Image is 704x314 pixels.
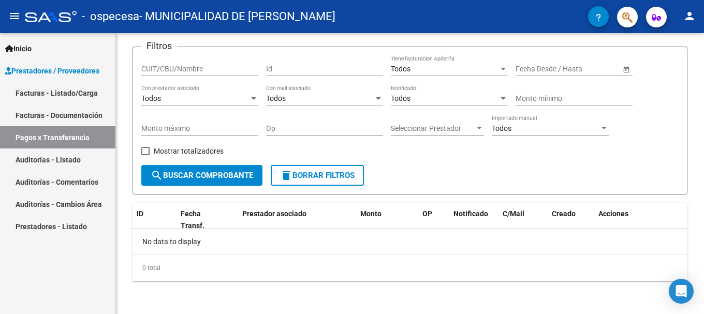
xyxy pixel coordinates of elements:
div: Open Intercom Messenger [669,279,694,304]
datatable-header-cell: Notificado [449,203,498,237]
span: Borrar Filtros [280,171,355,180]
datatable-header-cell: Acciones [594,203,687,237]
span: Monto [360,210,382,218]
span: C/Mail [503,210,524,218]
datatable-header-cell: ID [133,203,177,237]
mat-icon: menu [8,10,21,22]
button: Buscar Comprobante [141,165,262,186]
span: Seleccionar Prestador [391,124,475,133]
button: Borrar Filtros [271,165,364,186]
span: Todos [391,94,410,102]
span: Todos [492,124,511,132]
span: Prestadores / Proveedores [5,65,99,77]
datatable-header-cell: OP [418,203,449,237]
datatable-header-cell: Monto [356,203,418,237]
span: Todos [391,65,410,73]
span: Notificado [453,210,488,218]
mat-icon: search [151,169,163,182]
span: Mostrar totalizadores [154,145,224,157]
button: Open calendar [621,64,632,74]
input: Fecha fin [562,65,613,73]
div: 0 total [133,255,687,281]
span: Acciones [598,210,628,218]
span: Todos [266,94,286,102]
span: Inicio [5,43,32,54]
span: Todos [141,94,161,102]
span: - ospecesa [82,5,139,28]
span: - MUNICIPALIDAD DE [PERSON_NAME] [139,5,335,28]
span: Buscar Comprobante [151,171,253,180]
span: ID [137,210,143,218]
h3: Filtros [141,39,177,53]
input: Fecha inicio [516,65,553,73]
div: No data to display [133,229,687,255]
span: Creado [552,210,576,218]
datatable-header-cell: Fecha Transf. [177,203,223,237]
mat-icon: delete [280,169,292,182]
datatable-header-cell: Prestador asociado [238,203,356,237]
datatable-header-cell: Creado [548,203,594,237]
datatable-header-cell: C/Mail [498,203,548,237]
span: Fecha Transf. [181,210,204,230]
span: OP [422,210,432,218]
span: Prestador asociado [242,210,306,218]
mat-icon: person [683,10,696,22]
